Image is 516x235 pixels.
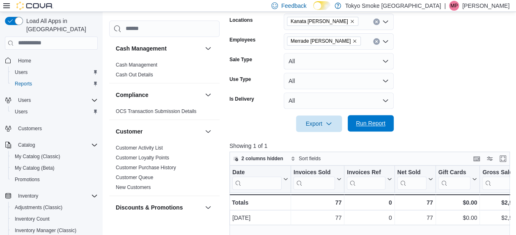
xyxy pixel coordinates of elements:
[116,175,153,180] a: Customer Queue
[116,62,157,68] a: Cash Management
[11,107,31,117] a: Users
[11,107,98,117] span: Users
[350,19,355,24] button: Remove Kanata Earl Grey from selection in this group
[16,2,53,10] img: Cova
[203,127,213,136] button: Customer
[229,37,255,43] label: Employees
[116,44,167,53] h3: Cash Management
[294,168,335,176] div: Invoices Sold
[8,174,101,185] button: Promotions
[15,108,28,115] span: Users
[11,163,98,173] span: My Catalog (Beta)
[229,56,252,63] label: Sale Type
[8,162,101,174] button: My Catalog (Beta)
[15,123,98,134] span: Customers
[2,139,101,151] button: Catalog
[382,38,389,45] button: Open list of options
[438,168,470,189] div: Gift Card Sales
[2,122,101,134] button: Customers
[116,184,151,190] a: New Customers
[18,97,31,104] span: Users
[281,2,306,10] span: Feedback
[347,168,385,189] div: Invoices Ref
[116,203,202,212] button: Discounts & Promotions
[15,95,34,105] button: Users
[2,55,101,67] button: Home
[203,90,213,100] button: Compliance
[116,72,153,78] a: Cash Out Details
[15,140,38,150] button: Catalog
[347,168,385,176] div: Invoices Ref
[18,58,31,64] span: Home
[348,115,394,131] button: Run Report
[2,94,101,106] button: Users
[232,168,282,189] div: Date
[116,127,142,136] h3: Customer
[15,95,98,105] span: Users
[472,154,482,164] button: Keyboard shortcuts
[23,17,98,33] span: Load All Apps in [GEOGRAPHIC_DATA]
[11,175,43,184] a: Promotions
[116,203,183,212] h3: Discounts & Promotions
[294,168,335,189] div: Invoices Sold
[11,214,53,224] a: Inventory Count
[299,155,321,162] span: Sort fields
[284,92,394,109] button: All
[230,154,287,164] button: 2 columns hidden
[241,155,283,162] span: 2 columns hidden
[109,143,220,196] div: Customer
[15,227,76,234] span: Inventory Manager (Classic)
[345,1,441,11] p: Tokyo Smoke [GEOGRAPHIC_DATA]
[232,213,288,223] div: [DATE]
[397,168,426,176] div: Net Sold
[438,168,477,189] button: Gift Cards
[15,56,34,66] a: Home
[11,203,66,212] a: Adjustments (Classic)
[18,193,38,199] span: Inventory
[291,17,348,25] span: Kanata [PERSON_NAME]
[116,164,176,171] span: Customer Purchase History
[438,168,470,176] div: Gift Cards
[287,37,361,46] span: Merrade Simeoni
[203,203,213,212] button: Discounts & Promotions
[116,155,169,161] a: Customer Loyalty Points
[356,119,385,127] span: Run Report
[232,168,282,176] div: Date
[116,145,163,151] a: Customer Activity List
[11,203,98,212] span: Adjustments (Classic)
[8,78,101,90] button: Reports
[352,39,357,44] button: Remove Merrade Simeoni from selection in this group
[116,108,197,114] a: OCS Transaction Submission Details
[15,124,45,134] a: Customers
[397,168,426,189] div: Net Sold
[116,165,176,170] a: Customer Purchase History
[15,69,28,76] span: Users
[18,125,42,132] span: Customers
[382,18,389,25] button: Open list of options
[296,115,342,132] button: Export
[284,73,394,89] button: All
[15,140,98,150] span: Catalog
[11,67,31,77] a: Users
[498,154,508,164] button: Enter fullscreen
[232,168,288,189] button: Date
[116,127,202,136] button: Customer
[397,213,433,223] div: 77
[294,168,342,189] button: Invoices Sold
[438,198,477,207] div: $0.00
[294,198,342,207] div: 77
[373,38,380,45] button: Clear input
[229,142,513,150] p: Showing 1 of 1
[15,191,41,201] button: Inventory
[347,198,392,207] div: 0
[287,154,324,164] button: Sort fields
[116,91,202,99] button: Compliance
[2,190,101,202] button: Inventory
[116,145,163,151] span: Customer Activity List
[116,154,169,161] span: Customer Loyalty Points
[15,176,40,183] span: Promotions
[116,91,148,99] h3: Compliance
